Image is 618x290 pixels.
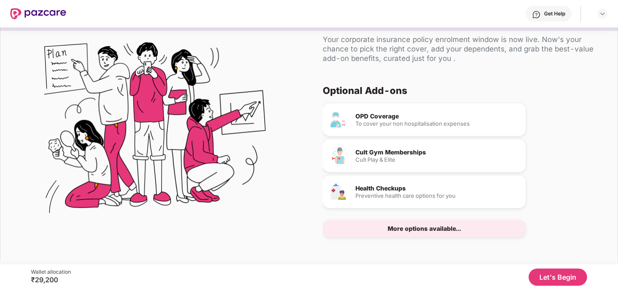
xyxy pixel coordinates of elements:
[330,147,347,164] img: Cult Gym Memberships
[44,20,266,241] img: Flex Benefits Illustration
[330,111,347,128] img: OPD Coverage
[532,10,541,19] img: svg+xml;base64,PHN2ZyBpZD0iSGVscC0zMngzMiIgeG1sbnM9Imh0dHA6Ly93d3cudzMub3JnLzIwMDAvc3ZnIiB3aWR0aD...
[31,275,71,284] div: ₹29,200
[10,8,66,19] img: New Pazcare Logo
[544,10,565,17] div: Get Help
[529,269,587,286] button: Let's Begin
[355,113,519,119] div: OPD Coverage
[323,85,597,97] div: Optional Add-ons
[355,149,519,155] div: Cult Gym Memberships
[31,269,71,275] div: Wallet allocation
[355,157,519,163] div: Cult Play & Elite
[388,226,461,232] div: More options available...
[323,35,604,63] div: Your corporate insurance policy enrolment window is now live. Now's your chance to pick the right...
[355,121,519,127] div: To cover your non hospitalisation expenses
[355,193,519,199] div: Preventive health care options for you
[599,10,606,17] img: svg+xml;base64,PHN2ZyBpZD0iRHJvcGRvd24tMzJ4MzIiIHhtbG5zPSJodHRwOi8vd3d3LnczLm9yZy8yMDAwL3N2ZyIgd2...
[330,183,347,200] img: Health Checkups
[355,185,519,191] div: Health Checkups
